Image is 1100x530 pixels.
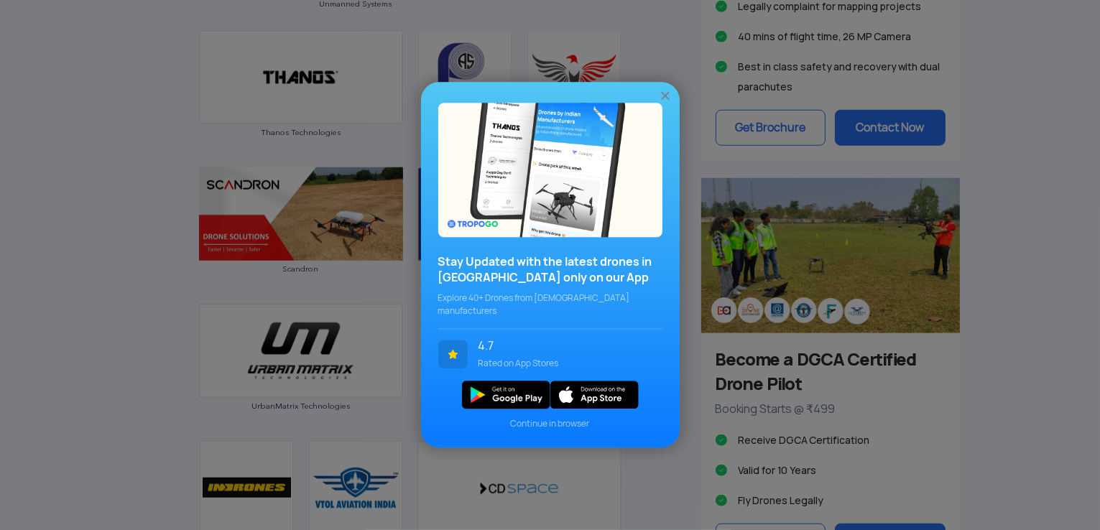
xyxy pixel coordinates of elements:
span: Explore 40+ Drones from [DEMOGRAPHIC_DATA] manufacturers [438,292,662,317]
img: ic_star.svg [438,340,468,368]
img: ios_new.svg [550,381,639,409]
img: ic_close.png [658,89,673,103]
span: 4.7 [479,340,652,353]
img: img_playstore.png [462,381,550,409]
span: Rated on App Stores [479,357,652,370]
h3: Stay Updated with the latest drones in [GEOGRAPHIC_DATA] only on our App [438,254,662,286]
span: Continue in browser [438,418,662,431]
img: bg_popupecosystem.png [438,103,662,237]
